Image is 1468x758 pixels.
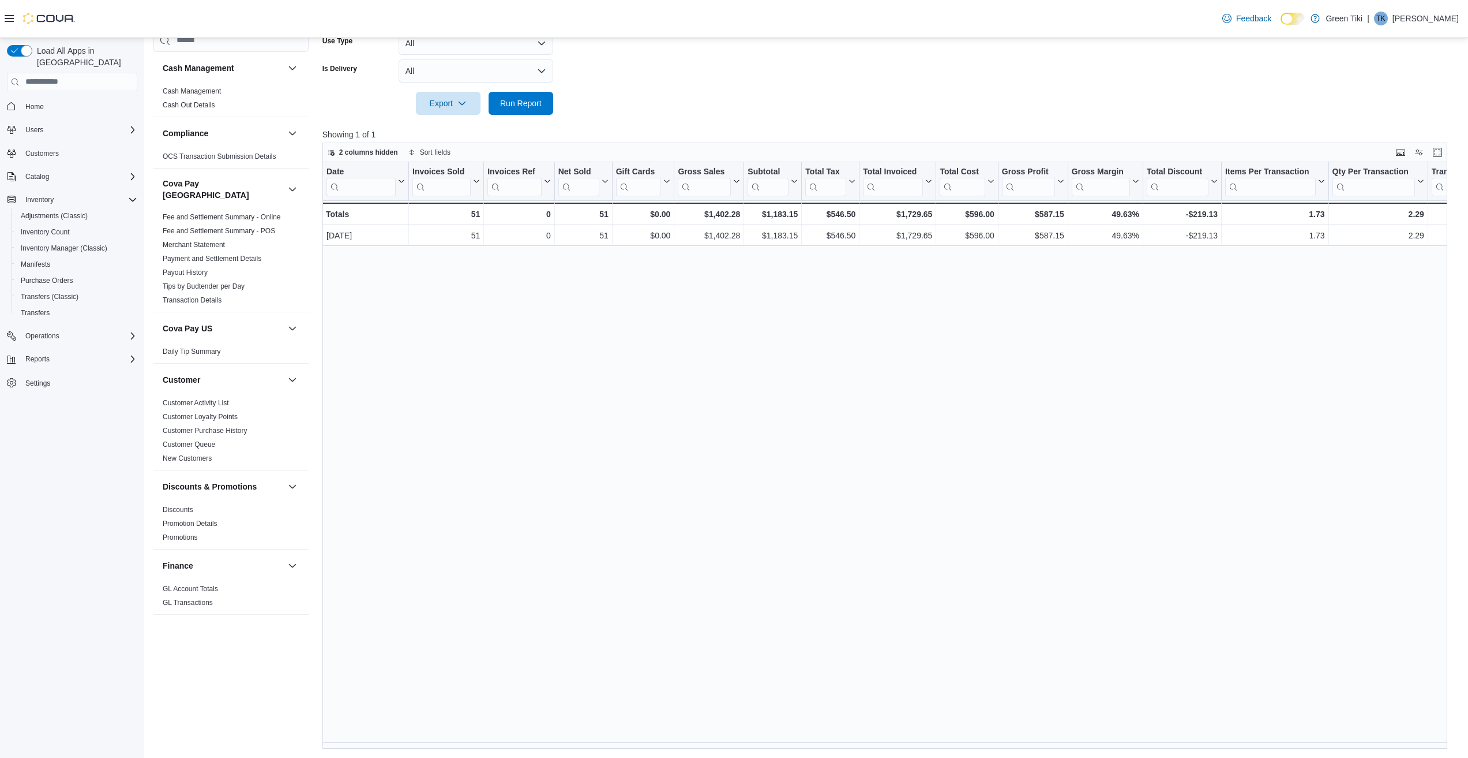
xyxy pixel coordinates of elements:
button: Items Per Transaction [1225,166,1325,196]
button: Total Discount [1147,166,1218,196]
div: $1,729.65 [863,207,932,221]
a: Inventory Count [16,225,74,239]
div: 2.29 [1332,207,1424,221]
a: Feedback [1218,7,1276,30]
span: Cash Management [163,87,221,96]
div: Gross Profit [1002,166,1055,177]
div: Items Per Transaction [1225,166,1316,177]
span: 2 columns hidden [339,148,398,157]
button: Display options [1412,145,1426,159]
a: Cash Out Details [163,101,215,109]
a: GL Account Totals [163,585,218,593]
button: Reports [2,351,142,367]
a: Manifests [16,257,55,271]
button: Run Report [489,92,553,115]
div: Total Cost [940,166,985,177]
button: Gift Cards [615,166,670,196]
div: 51 [412,229,480,242]
p: [PERSON_NAME] [1392,12,1459,25]
a: Purchase Orders [16,274,78,287]
span: Customer Activity List [163,398,229,408]
button: Home [2,98,142,115]
a: Daily Tip Summary [163,348,221,356]
span: Promotions [163,533,198,542]
button: Gross Profit [1002,166,1064,196]
h3: Finance [163,560,193,572]
span: TK [1376,12,1385,25]
button: Invoices Sold [412,166,480,196]
div: Cova Pay [GEOGRAPHIC_DATA] [153,210,309,312]
div: 49.63% [1072,229,1139,242]
button: Inventory Manager (Classic) [12,240,142,256]
div: $0.00 [616,229,671,242]
span: OCS Transaction Submission Details [163,152,276,161]
label: Is Delivery [322,64,357,73]
span: Sort fields [420,148,450,157]
span: Customer Loyalty Points [163,412,238,421]
p: Green Tiki [1326,12,1362,25]
p: | [1367,12,1369,25]
div: 0 [487,207,550,221]
div: Gross Sales [678,166,731,177]
a: Transfers [16,306,54,320]
button: All [399,59,553,83]
button: Inventory Count [12,224,142,240]
div: Compliance [153,150,309,168]
h3: Discounts & Promotions [163,481,257,492]
p: Showing 1 of 1 [322,129,1459,140]
span: Purchase Orders [21,276,73,285]
div: 51 [558,229,609,242]
h3: Customer [163,374,200,386]
span: Catalog [21,170,137,184]
div: Gross Margin [1071,166,1129,177]
span: Users [25,125,43,135]
div: Gross Sales [678,166,731,196]
div: Totals [326,207,405,221]
div: 0 [487,229,550,242]
img: Cova [23,13,75,24]
div: 51 [412,207,480,221]
span: Manifests [21,260,50,269]
span: Manifests [16,257,137,271]
div: 51 [558,207,608,221]
button: Cash Management [286,61,299,75]
a: Promotions [163,533,198,542]
span: Inventory Manager (Classic) [16,241,137,255]
span: Inventory Count [16,225,137,239]
div: Total Invoiced [863,166,923,177]
button: Cash Management [163,62,283,74]
a: Settings [21,376,55,390]
button: Cova Pay US [286,322,299,335]
span: Payout History [163,268,208,277]
button: Transfers [12,305,142,321]
nav: Complex example [7,94,137,421]
a: Fee and Settlement Summary - Online [163,213,281,221]
span: Settings [21,375,137,390]
h3: Compliance [163,128,208,139]
button: Invoices Ref [487,166,550,196]
button: Users [2,122,142,138]
button: Catalog [21,170,54,184]
button: Finance [163,560,283,572]
button: Enter fullscreen [1431,145,1444,159]
div: $0.00 [615,207,670,221]
button: Net Sold [558,166,608,196]
div: Total Cost [940,166,985,196]
button: Total Invoiced [863,166,932,196]
span: Daily Tip Summary [163,347,221,356]
a: Customer Activity List [163,399,229,407]
button: All [399,32,553,55]
span: Promotion Details [163,519,217,528]
a: Cash Management [163,87,221,95]
div: Invoices Ref [487,166,541,177]
a: Payment and Settlement Details [163,255,261,263]
a: Fee and Settlement Summary - POS [163,227,275,235]
span: Customers [21,146,137,160]
a: Customer Loyalty Points [163,413,238,421]
button: Customer [286,373,299,387]
span: Export [423,92,474,115]
div: Qty Per Transaction [1332,166,1414,177]
span: Transfers [16,306,137,320]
